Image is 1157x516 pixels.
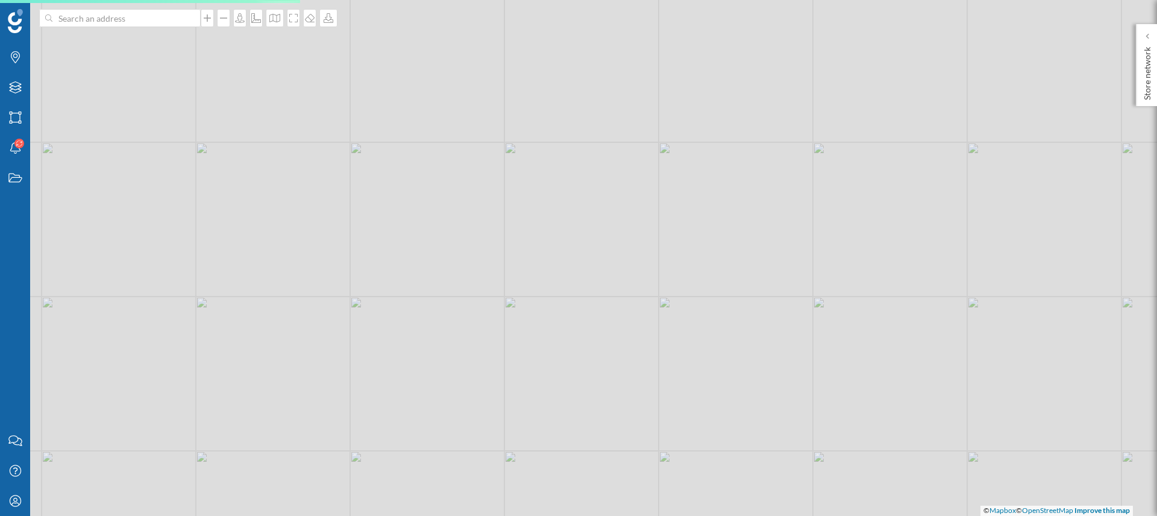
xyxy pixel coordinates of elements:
[989,506,1016,515] a: Mapbox
[980,506,1133,516] div: © ©
[8,9,23,33] img: Geoblink Logo
[1022,506,1073,515] a: OpenStreetMap
[1074,506,1130,515] a: Improve this map
[1141,42,1153,100] p: Store network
